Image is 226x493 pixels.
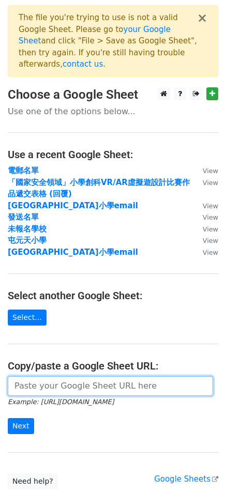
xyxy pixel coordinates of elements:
[8,473,58,489] a: Need help?
[174,443,226,493] iframe: Chat Widget
[8,166,39,175] a: 電郵名單
[203,202,218,210] small: View
[192,212,218,222] a: View
[8,212,39,222] a: 發送名單
[203,213,218,221] small: View
[8,360,218,372] h4: Copy/paste a Google Sheet URL:
[19,25,171,46] a: your Google Sheet
[8,148,218,161] h4: Use a recent Google Sheet:
[192,166,218,175] a: View
[19,12,197,70] div: The file you're trying to use is not a valid Google Sheet. Please go to and click "File > Save as...
[192,201,218,210] a: View
[197,12,207,24] button: ×
[192,224,218,234] a: View
[8,248,138,257] a: [GEOGRAPHIC_DATA]小學email
[8,178,190,199] a: 「國家安全領域」小學創科VR/AR虛擬遊設計比賽作品遞交表格 (回覆)
[8,418,34,434] input: Next
[8,310,47,326] a: Select...
[192,248,218,257] a: View
[192,178,218,187] a: View
[192,236,218,245] a: View
[8,201,138,210] a: [GEOGRAPHIC_DATA]小學email
[8,87,218,102] h3: Choose a Google Sheet
[8,236,47,245] a: 屯元天小學
[203,167,218,175] small: View
[8,376,213,396] input: Paste your Google Sheet URL here
[63,59,103,69] a: contact us
[154,474,218,484] a: Google Sheets
[8,289,218,302] h4: Select another Google Sheet:
[8,398,114,406] small: Example: [URL][DOMAIN_NAME]
[203,237,218,244] small: View
[203,225,218,233] small: View
[8,106,218,117] p: Use one of the options below...
[203,249,218,256] small: View
[203,179,218,187] small: View
[8,224,47,234] a: 未報名學校
[174,443,226,493] div: 聊天小工具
